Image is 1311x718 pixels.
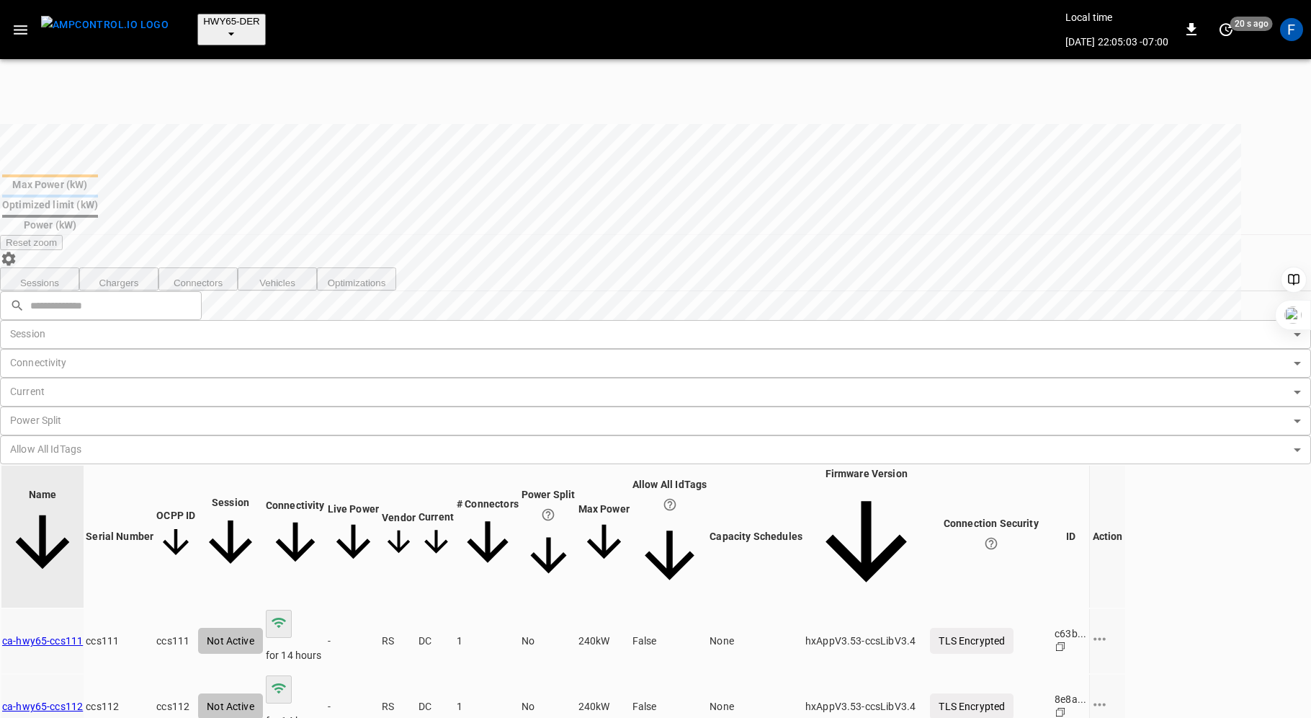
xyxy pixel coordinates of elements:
[327,609,380,673] td: -
[2,701,83,712] a: ca-hwy65-ccs112
[1091,630,1124,652] div: charge point options
[35,12,174,48] button: menu
[1230,17,1273,31] span: 20 s ago
[521,609,576,673] td: No
[805,468,927,605] span: Firmware Version
[632,609,707,673] td: False
[930,516,1052,557] div: Connection Security
[156,609,196,673] td: ccs111
[1065,35,1168,49] p: [DATE] 22:05:03 -07:00
[419,511,454,562] span: Current
[2,635,83,647] a: ca-hwy65-ccs111
[156,510,195,564] span: OCPP ID
[381,609,416,673] td: RS
[1065,10,1168,25] p: Local time
[1214,18,1238,41] button: set refresh interval
[522,489,576,585] span: Power Split
[805,609,928,673] td: hxAppV3.53-ccsLibV3.4
[1280,18,1303,41] div: profile-icon
[632,479,707,595] span: Allow All IdTags
[41,16,169,34] img: ampcontrol.io logo
[328,503,380,570] span: Live Power
[198,497,263,577] span: Session
[456,609,519,673] td: 1
[1055,692,1087,706] div: 8e8a ...
[930,628,1014,654] p: TLS Encrypted
[710,699,802,714] p: None
[578,609,630,673] td: 240 kW
[1055,641,1087,656] div: copy
[85,609,154,673] td: ccs111
[457,498,519,575] span: # Connectors
[1054,466,1088,607] th: ID
[1089,466,1125,607] th: Action
[382,512,416,561] span: Vendor
[418,609,455,673] td: DC
[2,489,83,585] span: Name
[709,466,803,607] th: Capacity Schedules
[197,14,266,45] button: HWY65-DER
[85,466,154,607] th: Serial Number
[1055,626,1087,641] div: c63b ...
[266,500,325,574] span: Connectivity
[203,16,260,27] span: HWY65-DER
[198,628,263,654] div: Not Active
[578,503,630,569] span: Max Power
[710,634,802,648] p: None
[1091,696,1124,717] div: charge point options
[266,648,325,662] p: for 14 hours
